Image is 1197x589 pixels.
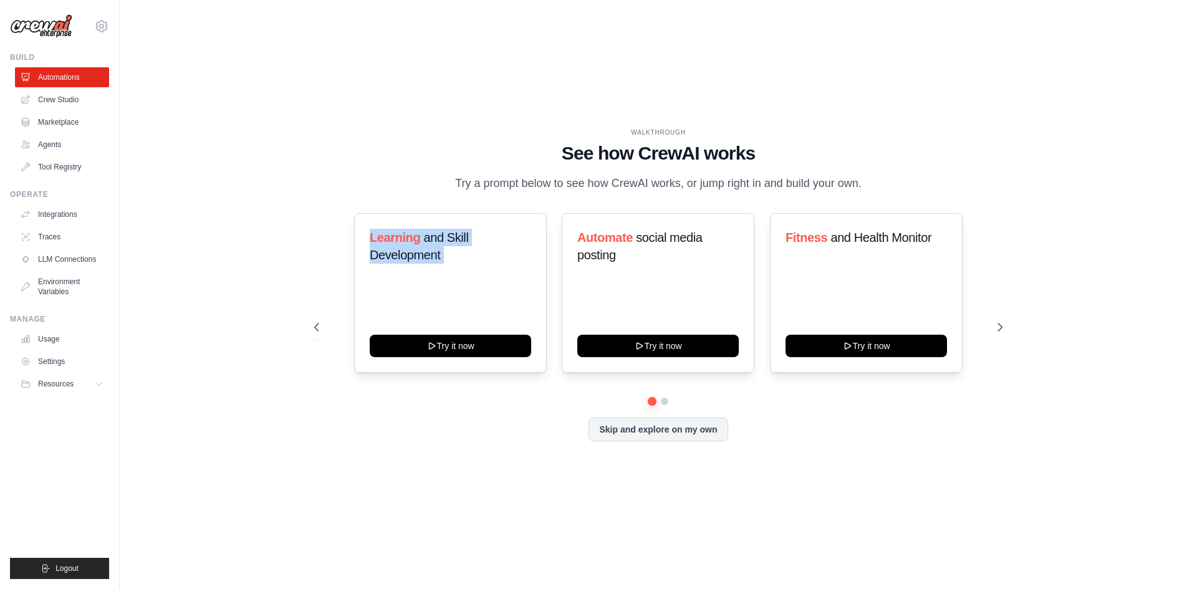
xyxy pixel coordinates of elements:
iframe: Chat Widget [1135,529,1197,589]
a: Settings [15,352,109,371]
a: Environment Variables [15,272,109,302]
a: Integrations [15,204,109,224]
a: Agents [15,135,109,155]
button: Resources [15,374,109,394]
button: Logout [10,558,109,579]
a: LLM Connections [15,249,109,269]
a: Automations [15,67,109,87]
span: social media posting [577,231,703,262]
p: Try a prompt below to see how CrewAI works, or jump right in and build your own. [449,175,868,193]
button: Skip and explore on my own [589,418,728,441]
button: Try it now [577,335,739,357]
div: Manage [10,314,109,324]
div: Build [10,52,109,62]
span: Automate [577,231,633,244]
a: Marketplace [15,112,109,132]
span: Learning [370,231,420,244]
span: and Health Monitor [830,231,931,244]
h1: See how CrewAI works [314,142,1002,165]
a: Traces [15,227,109,247]
a: Crew Studio [15,90,109,110]
a: Tool Registry [15,157,109,177]
span: and Skill Development [370,231,468,262]
span: Fitness [786,231,827,244]
div: Operate [10,189,109,199]
button: Try it now [786,335,947,357]
button: Try it now [370,335,531,357]
div: 채팅 위젯 [1135,529,1197,589]
a: Usage [15,329,109,349]
span: Logout [55,563,79,573]
span: Resources [38,379,74,389]
img: Logo [10,14,72,38]
div: WALKTHROUGH [314,128,1002,137]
